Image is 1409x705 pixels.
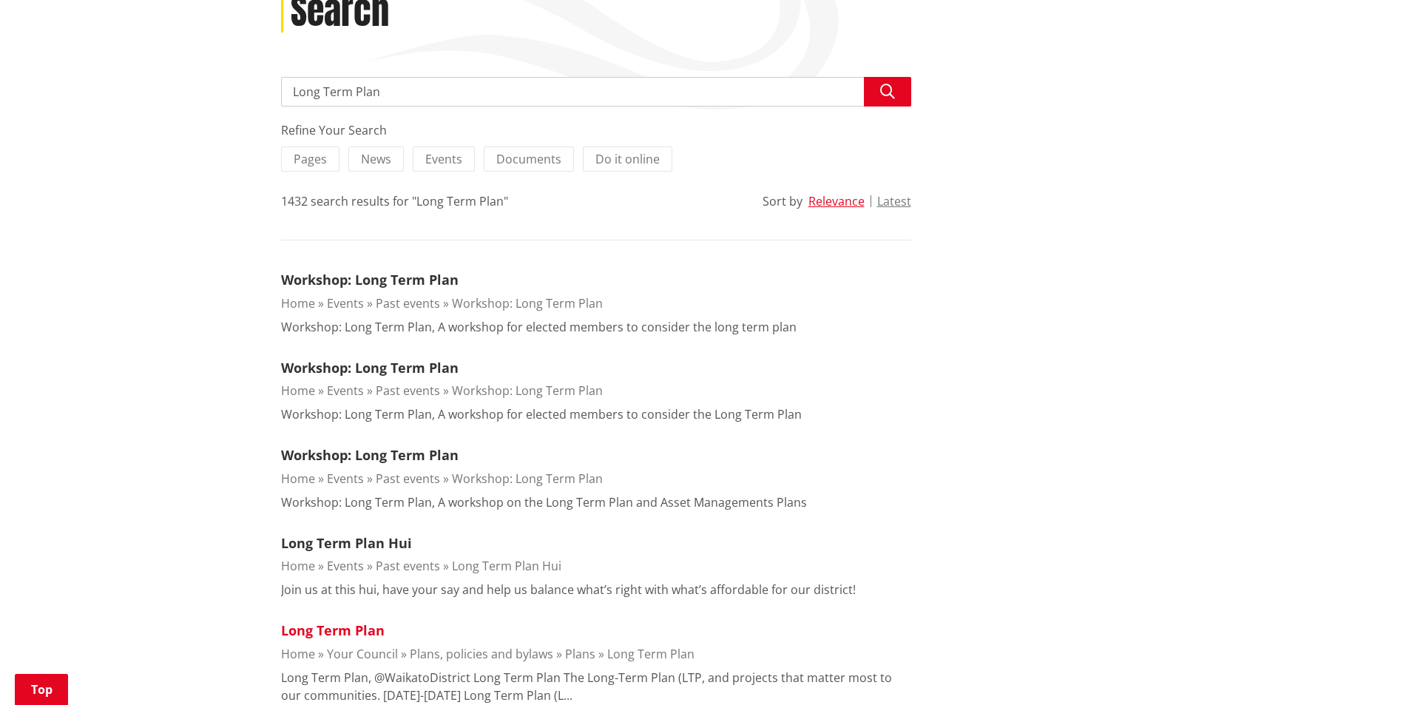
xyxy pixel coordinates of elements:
div: Refine Your Search [281,121,911,139]
a: Past events [376,470,440,487]
iframe: Messenger Launcher [1341,643,1394,696]
a: Events [327,558,364,574]
a: Workshop: Long Term Plan [281,271,459,289]
a: Workshop: Long Term Plan [452,470,603,487]
a: Workshop: Long Term Plan [452,382,603,399]
button: Relevance [808,195,865,208]
a: Workshop: Long Term Plan [452,295,603,311]
span: Documents [496,151,561,167]
div: Sort by [763,192,803,210]
a: Home [281,646,315,662]
a: Long Term Plan Hui [281,534,412,552]
a: Home [281,470,315,487]
a: Home [281,382,315,399]
a: Long Term Plan Hui [452,558,561,574]
a: Past events [376,382,440,399]
span: Do it online [595,151,660,167]
a: Past events [376,558,440,574]
a: Events [327,295,364,311]
a: Your Council [327,646,398,662]
button: Latest [877,195,911,208]
a: Workshop: Long Term Plan [281,359,459,377]
p: Join us at this hui, have your say and help us balance what’s right with what’s affordable for ou... [281,581,856,598]
a: Home [281,558,315,574]
a: Past events [376,295,440,311]
p: Long Term Plan, @WaikatoDistrict Long Term Plan The Long-Term Plan (LTP, and projects that matter... [281,669,911,704]
a: Long Term Plan [607,646,695,662]
span: Events [425,151,462,167]
p: Workshop: Long Term Plan, A workshop on the Long Term Plan and Asset Managements Plans [281,493,807,511]
div: 1432 search results for "Long Term Plan" [281,192,508,210]
a: Events [327,382,364,399]
span: News [361,151,391,167]
a: Events [327,470,364,487]
a: Plans, policies and bylaws [410,646,553,662]
a: Home [281,295,315,311]
a: Workshop: Long Term Plan [281,446,459,464]
span: Pages [294,151,327,167]
p: Workshop: Long Term Plan, A workshop for elected members to consider the long term plan [281,318,797,336]
a: Long Term Plan [281,621,385,639]
a: Top [15,674,68,705]
p: Workshop: Long Term Plan, A workshop for elected members to consider the Long Term Plan [281,405,802,423]
a: Plans [565,646,595,662]
input: Search input [281,77,911,107]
